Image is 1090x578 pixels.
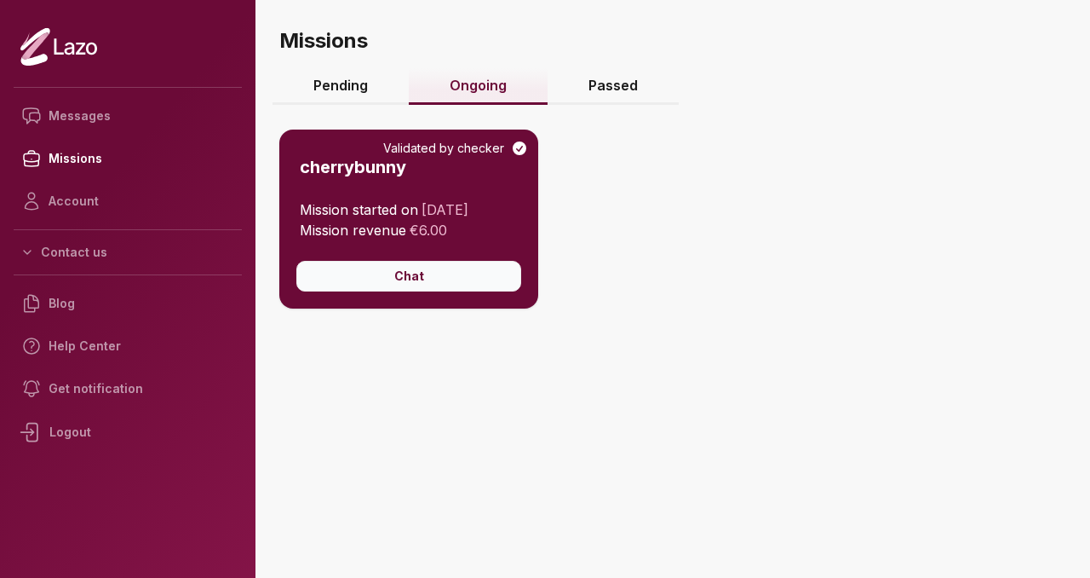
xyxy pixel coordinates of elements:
a: Get notification [14,367,242,410]
a: Ongoing [409,68,548,105]
a: Passed [548,68,679,105]
a: Blog [14,282,242,325]
a: Messages [14,95,242,137]
a: Help Center [14,325,242,367]
a: Account [14,180,242,223]
span: Mission started on [300,201,418,218]
span: Mission revenue [300,222,406,239]
span: [DATE] [422,201,468,218]
button: Chat [296,261,521,292]
button: Contact us [14,237,242,268]
a: Pending [272,68,409,105]
h3: cherrybunny [300,155,406,179]
div: Validated by checker [383,140,528,157]
a: Missions [14,137,242,180]
span: € 6.00 [410,222,447,239]
div: Logout [14,410,242,454]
